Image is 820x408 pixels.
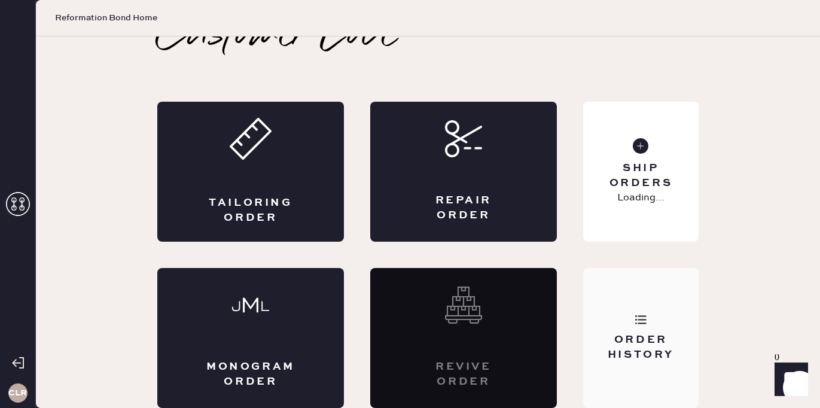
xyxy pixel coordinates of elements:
[593,333,689,363] div: Order History
[370,268,557,408] div: Interested? Contact us at care@hemster.co
[205,196,296,226] div: Tailoring Order
[8,389,27,397] h3: CLR
[593,161,689,191] div: Ship Orders
[157,11,397,59] h2: Customer Love
[763,354,815,406] iframe: Front Chat
[418,360,509,389] div: Revive order
[617,191,664,205] p: Loading...
[205,360,296,389] div: Monogram Order
[55,12,157,24] span: Reformation Bond Home
[418,193,509,223] div: Repair Order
